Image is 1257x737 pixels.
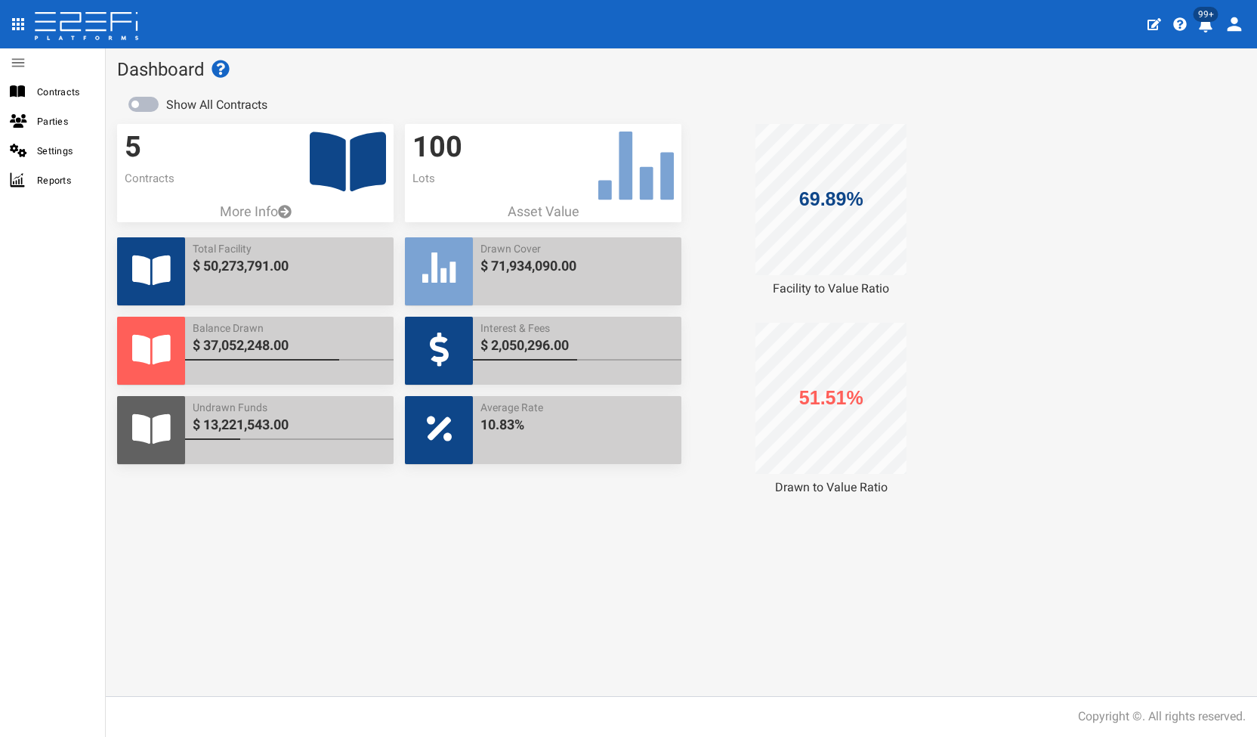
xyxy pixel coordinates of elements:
[193,321,386,336] span: Balance Drawn
[480,241,674,256] span: Drawn Cover
[193,400,386,415] span: Undrawn Funds
[125,171,386,187] p: Contracts
[693,280,969,298] div: Facility to Value Ratio
[193,336,386,355] span: $ 37,052,248.00
[37,113,93,130] span: Parties
[412,132,674,163] h3: 100
[193,241,386,256] span: Total Facility
[37,142,93,159] span: Settings
[480,321,674,336] span: Interest & Fees
[166,97,267,114] label: Show All Contracts
[480,400,674,415] span: Average Rate
[193,415,386,435] span: $ 13,221,543.00
[117,202,394,221] a: More Info
[193,256,386,276] span: $ 50,273,791.00
[405,202,681,221] p: Asset Value
[480,256,674,276] span: $ 71,934,090.00
[37,172,93,189] span: Reports
[1078,708,1246,726] div: Copyright ©. All rights reserved.
[480,415,674,435] span: 10.83%
[125,132,386,163] h3: 5
[37,83,93,101] span: Contracts
[117,60,1246,79] h1: Dashboard
[412,171,674,187] p: Lots
[480,336,674,355] span: $ 2,050,296.00
[693,479,969,497] div: Drawn to Value Ratio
